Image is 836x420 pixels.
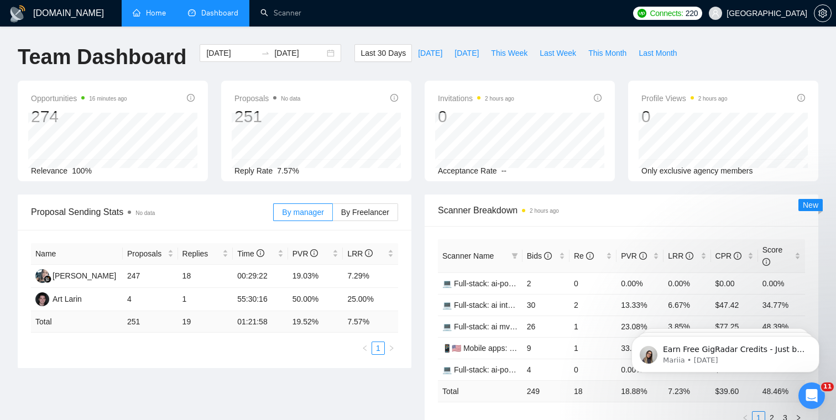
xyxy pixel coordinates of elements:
[758,294,805,316] td: 34.77%
[442,279,560,288] a: 💻 Full-stack: ai-powered platform
[354,44,412,62] button: Last 30 Days
[44,275,51,283] img: gigradar-bm.png
[281,96,300,102] span: No data
[282,208,323,217] span: By manager
[522,272,569,294] td: 2
[569,359,616,380] td: 0
[527,251,552,260] span: Bids
[569,316,616,337] td: 1
[372,342,384,354] a: 1
[260,8,301,18] a: searchScanner
[347,249,373,258] span: LRR
[442,251,494,260] span: Scanner Name
[522,380,569,402] td: 249
[686,7,698,19] span: 220
[821,382,834,391] span: 11
[343,288,398,311] td: 25.00%
[511,253,518,259] span: filter
[234,106,300,127] div: 251
[123,288,178,311] td: 4
[123,311,178,333] td: 251
[448,44,485,62] button: [DATE]
[633,44,683,62] button: Last Month
[438,106,514,127] div: 0
[418,47,442,59] span: [DATE]
[522,294,569,316] td: 30
[485,96,514,102] time: 2 hours ago
[385,342,398,355] button: right
[616,294,663,316] td: 13.33%
[31,243,123,265] th: Name
[641,92,728,105] span: Profile Views
[288,311,343,333] td: 19.52 %
[544,252,552,260] span: info-circle
[31,166,67,175] span: Relevance
[288,265,343,288] td: 19.03%
[797,94,805,102] span: info-circle
[233,288,288,311] td: 55:30:16
[501,166,506,175] span: --
[663,272,710,294] td: 0.00%
[668,251,693,260] span: LRR
[798,382,825,409] iframe: Intercom live chat
[89,96,127,102] time: 16 minutes ago
[233,311,288,333] td: 01:21:58
[522,359,569,380] td: 4
[257,249,264,257] span: info-circle
[698,96,728,102] time: 2 hours ago
[442,322,561,331] a: 💻 Full-stack: ai mvp development
[574,251,594,260] span: Re
[188,9,196,17] span: dashboard
[187,94,195,102] span: info-circle
[442,344,583,353] a: 📱🇺🇸 Mobile apps: mobile app developer
[31,106,127,127] div: 274
[438,92,514,105] span: Invitations
[360,47,406,59] span: Last 30 Days
[712,9,719,17] span: user
[53,293,82,305] div: Art Larin
[123,265,178,288] td: 247
[390,94,398,102] span: info-circle
[412,44,448,62] button: [DATE]
[641,166,753,175] span: Only exclusive agency members
[734,252,741,260] span: info-circle
[310,249,318,257] span: info-circle
[201,8,238,18] span: Dashboard
[362,345,368,351] span: left
[178,311,233,333] td: 19
[522,337,569,359] td: 9
[663,380,710,402] td: 7.23 %
[663,294,710,316] td: 6.67%
[438,166,497,175] span: Acceptance Rate
[711,272,758,294] td: $0.00
[53,270,116,282] div: [PERSON_NAME]
[814,9,832,18] a: setting
[442,365,530,374] a: 💻 Full-stack: ai-powered
[261,49,270,57] span: to
[135,210,155,216] span: No data
[814,4,832,22] button: setting
[35,271,116,280] a: MC[PERSON_NAME]
[616,380,663,402] td: 18.88 %
[274,47,325,59] input: End date
[343,265,398,288] td: 7.29%
[372,342,385,355] li: 1
[569,337,616,359] td: 1
[442,301,536,309] a: 💻 Full-stack: ai integration
[616,272,663,294] td: 0.00%
[31,311,123,333] td: Total
[127,248,165,260] span: Proposals
[292,249,318,258] span: PVR
[762,258,770,266] span: info-circle
[358,342,372,355] li: Previous Page
[803,201,818,209] span: New
[234,92,300,105] span: Proposals
[341,208,389,217] span: By Freelancer
[582,44,633,62] button: This Month
[454,47,479,59] span: [DATE]
[522,316,569,337] td: 26
[358,342,372,355] button: left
